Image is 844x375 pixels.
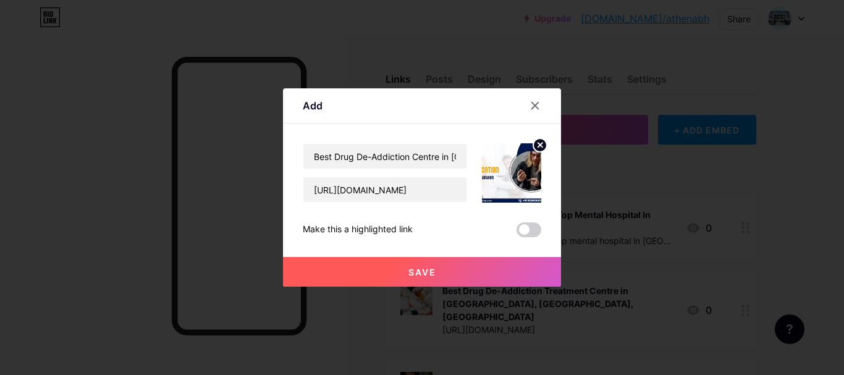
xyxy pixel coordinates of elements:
input: URL [303,177,466,202]
input: Title [303,144,466,169]
div: Add [303,98,323,113]
button: Save [283,257,561,287]
img: link_thumbnail [482,143,541,203]
span: Save [408,267,436,277]
div: Make this a highlighted link [303,222,413,237]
